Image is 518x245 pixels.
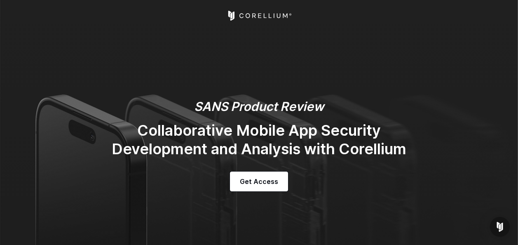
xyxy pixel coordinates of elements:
[94,121,424,158] h2: Collaborative Mobile App Security Development and Analysis with Corellium
[194,99,324,114] em: SANS Product Review
[230,172,288,191] a: Get Access
[490,217,510,237] div: Open Intercom Messenger
[226,11,292,21] a: Corellium Home
[240,177,278,186] span: Get Access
